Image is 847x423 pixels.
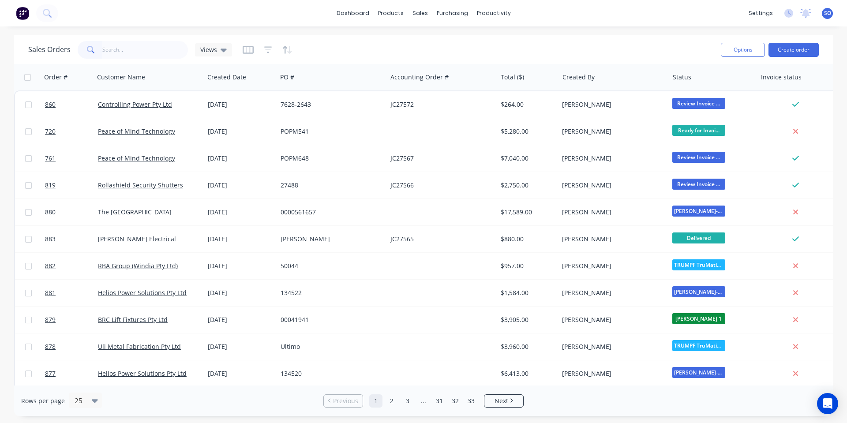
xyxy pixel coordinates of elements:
[501,181,552,190] div: $2,750.00
[208,154,274,163] div: [DATE]
[672,98,725,109] span: Review Invoice ...
[45,208,56,217] span: 880
[401,394,414,408] a: Page 3
[672,367,725,378] span: [PERSON_NAME]-Power C5
[98,235,176,243] a: [PERSON_NAME] Electrical
[501,154,552,163] div: $7,040.00
[672,125,725,136] span: Ready for Invoi...
[433,394,446,408] a: Page 31
[45,315,56,324] span: 879
[28,45,71,54] h1: Sales Orders
[432,7,472,20] div: purchasing
[208,342,274,351] div: [DATE]
[280,73,294,82] div: PO #
[390,73,449,82] div: Accounting Order #
[102,41,188,59] input: Search...
[281,100,379,109] div: 7628-2643
[45,199,98,225] a: 880
[501,208,552,217] div: $17,589.00
[98,208,172,216] a: The [GEOGRAPHIC_DATA]
[672,152,725,163] span: Review Invoice ...
[45,333,98,360] a: 878
[208,262,274,270] div: [DATE]
[501,369,552,378] div: $6,413.00
[45,181,56,190] span: 819
[472,7,515,20] div: productivity
[208,127,274,136] div: [DATE]
[98,262,178,270] a: RBA Group (Windia Pty Ltd)
[333,397,358,405] span: Previous
[208,315,274,324] div: [DATE]
[562,181,660,190] div: [PERSON_NAME]
[208,100,274,109] div: [DATE]
[449,394,462,408] a: Page 32
[672,179,725,190] span: Review Invoice ...
[281,262,379,270] div: 50044
[562,262,660,270] div: [PERSON_NAME]
[97,73,145,82] div: Customer Name
[324,397,363,405] a: Previous page
[501,342,552,351] div: $3,960.00
[501,100,552,109] div: $264.00
[98,288,187,297] a: Helios Power Solutions Pty Ltd
[501,315,552,324] div: $3,905.00
[21,397,65,405] span: Rows per page
[672,232,725,243] span: Delivered
[281,369,379,378] div: 134520
[98,369,187,378] a: Helios Power Solutions Pty Ltd
[390,154,488,163] div: JC27567
[98,315,168,324] a: BRC Lift Fixtures Pty Ltd
[374,7,408,20] div: products
[817,393,838,414] div: Open Intercom Messenger
[45,307,98,333] a: 879
[562,154,660,163] div: [PERSON_NAME]
[768,43,819,57] button: Create order
[465,394,478,408] a: Page 33
[562,127,660,136] div: [PERSON_NAME]
[484,397,523,405] a: Next page
[390,181,488,190] div: JC27566
[98,100,172,109] a: Controlling Power Pty Ltd
[45,280,98,306] a: 881
[495,397,508,405] span: Next
[672,286,725,297] span: [PERSON_NAME]-Power C5
[44,73,67,82] div: Order #
[501,288,552,297] div: $1,584.00
[562,315,660,324] div: [PERSON_NAME]
[562,100,660,109] div: [PERSON_NAME]
[45,172,98,198] a: 819
[45,118,98,145] a: 720
[562,369,660,378] div: [PERSON_NAME]
[45,127,56,136] span: 720
[501,235,552,243] div: $880.00
[98,127,175,135] a: Peace of Mind Technology
[200,45,217,54] span: Views
[45,342,56,351] span: 878
[281,208,379,217] div: 0000561657
[45,288,56,297] span: 881
[562,73,595,82] div: Created By
[281,154,379,163] div: POPM648
[501,262,552,270] div: $957.00
[824,9,831,17] span: SO
[45,262,56,270] span: 882
[562,208,660,217] div: [PERSON_NAME]
[408,7,432,20] div: sales
[281,288,379,297] div: 134522
[672,340,725,351] span: TRUMPF TruMatic...
[98,342,181,351] a: Uli Metal Fabrication Pty Ltd
[390,100,488,109] div: JC27572
[98,181,183,189] a: Rollashield Security Shutters
[281,127,379,136] div: POPM541
[501,73,524,82] div: Total ($)
[332,7,374,20] a: dashboard
[45,226,98,252] a: 883
[672,313,725,324] span: [PERSON_NAME] 1
[208,235,274,243] div: [DATE]
[45,100,56,109] span: 860
[45,360,98,387] a: 877
[385,394,398,408] a: Page 2
[45,91,98,118] a: 860
[45,145,98,172] a: 761
[208,208,274,217] div: [DATE]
